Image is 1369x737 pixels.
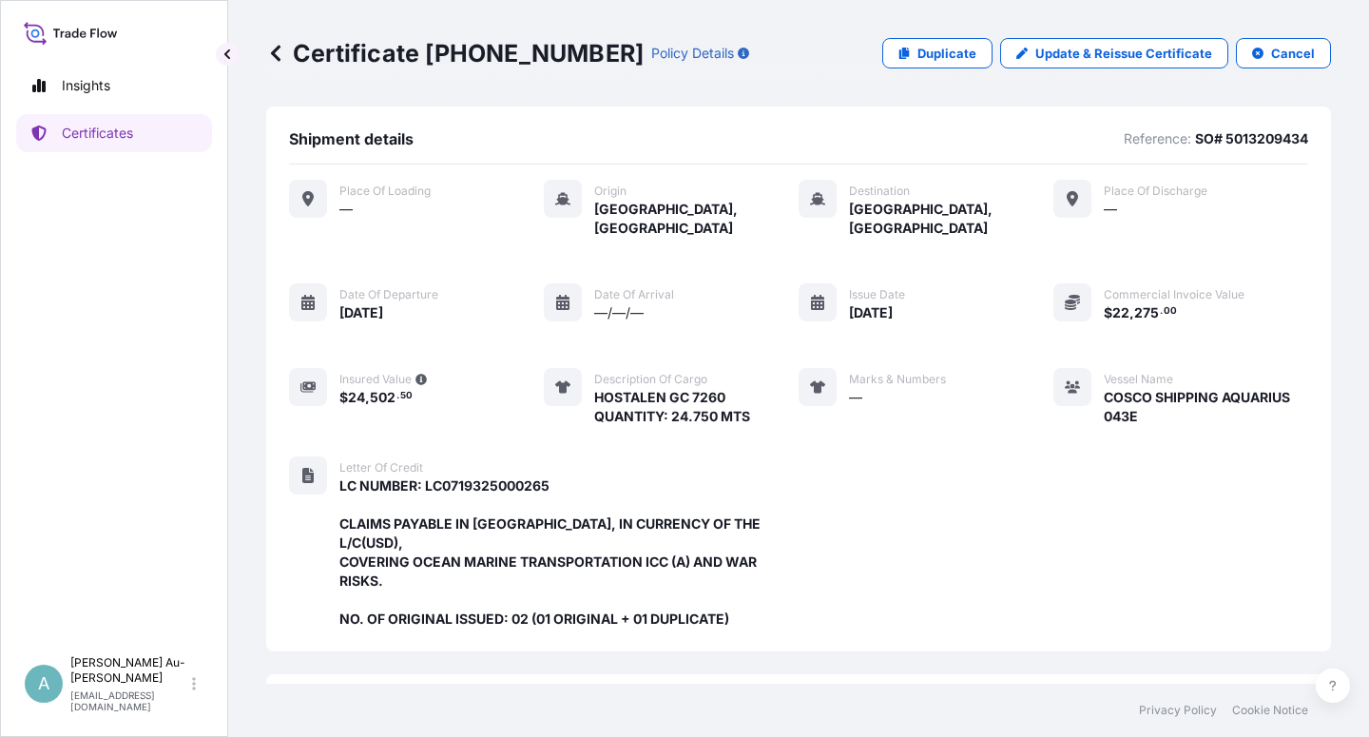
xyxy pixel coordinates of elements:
[62,76,110,95] p: Insights
[1232,703,1308,718] a: Cookie Notice
[339,460,423,475] span: Letter of Credit
[594,303,644,322] span: —/—/—
[1104,287,1244,302] span: Commercial Invoice Value
[38,674,49,693] span: A
[1124,129,1191,148] p: Reference:
[1236,38,1331,68] button: Cancel
[1104,372,1173,387] span: Vessel Name
[1129,306,1134,320] span: ,
[1195,129,1308,148] p: SO# 5013209434
[1000,38,1228,68] a: Update & Reissue Certificate
[70,655,188,686] p: [PERSON_NAME] Au-[PERSON_NAME]
[70,689,188,712] p: [EMAIL_ADDRESS][DOMAIN_NAME]
[1164,308,1177,315] span: 00
[396,393,399,399] span: .
[365,391,370,404] span: ,
[1112,306,1129,320] span: 22
[266,38,644,68] p: Certificate [PHONE_NUMBER]
[348,391,365,404] span: 24
[1160,308,1163,315] span: .
[16,67,212,105] a: Insights
[849,303,893,322] span: [DATE]
[651,44,734,63] p: Policy Details
[339,372,412,387] span: Insured Value
[400,393,413,399] span: 50
[1271,44,1315,63] p: Cancel
[849,287,905,302] span: Issue Date
[594,388,750,426] span: HOSTALEN GC 7260 QUANTITY: 24.750 MTS
[1139,703,1217,718] a: Privacy Policy
[849,388,862,407] span: —
[849,184,910,199] span: Destination
[339,200,353,219] span: —
[339,476,799,629] span: LC NUMBER: LC0719325000265 CLAIMS PAYABLE IN [GEOGRAPHIC_DATA], IN CURRENCY OF THE L/C(USD), COVE...
[370,391,395,404] span: 502
[1104,200,1117,219] span: —
[62,124,133,143] p: Certificates
[849,372,946,387] span: Marks & Numbers
[16,114,212,152] a: Certificates
[289,129,414,148] span: Shipment details
[594,287,674,302] span: Date of arrival
[594,200,799,238] span: [GEOGRAPHIC_DATA], [GEOGRAPHIC_DATA]
[594,372,707,387] span: Description of cargo
[339,184,431,199] span: Place of Loading
[1104,388,1308,426] span: COSCO SHIPPING AQUARIUS 043E
[339,303,383,322] span: [DATE]
[594,184,627,199] span: Origin
[917,44,976,63] p: Duplicate
[1134,306,1159,320] span: 275
[882,38,993,68] a: Duplicate
[1104,184,1207,199] span: Place of discharge
[1035,44,1212,63] p: Update & Reissue Certificate
[339,287,438,302] span: Date of departure
[339,391,348,404] span: $
[849,200,1053,238] span: [GEOGRAPHIC_DATA], [GEOGRAPHIC_DATA]
[1104,306,1112,320] span: $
